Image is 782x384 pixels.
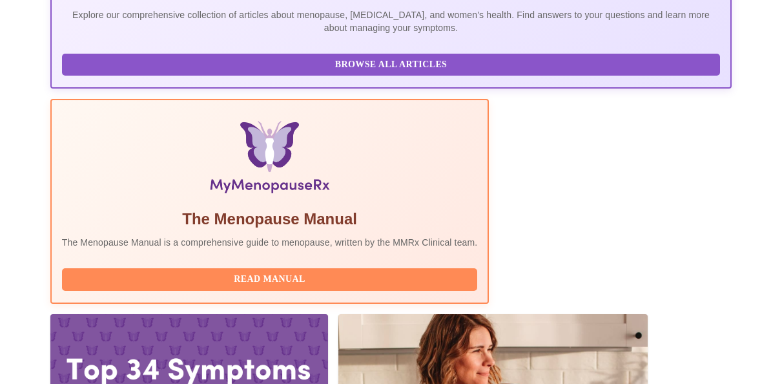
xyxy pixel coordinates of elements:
[62,209,478,229] h5: The Menopause Manual
[128,121,411,198] img: Menopause Manual
[62,54,721,76] button: Browse All Articles
[62,236,478,249] p: The Menopause Manual is a comprehensive guide to menopause, written by the MMRx Clinical team.
[62,268,478,291] button: Read Manual
[75,272,465,288] span: Read Manual
[75,57,708,73] span: Browse All Articles
[62,273,481,284] a: Read Manual
[62,8,721,34] p: Explore our comprehensive collection of articles about menopause, [MEDICAL_DATA], and women's hea...
[62,58,724,69] a: Browse All Articles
